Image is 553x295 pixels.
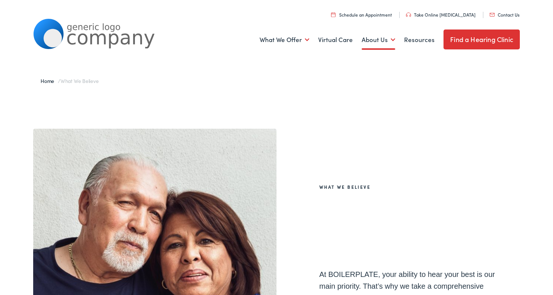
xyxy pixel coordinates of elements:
a: Resources [404,26,435,53]
a: About Us [362,26,395,53]
a: Take Online [MEDICAL_DATA] [406,11,476,18]
a: What We Offer [260,26,309,53]
img: utility icon [331,12,335,17]
a: Schedule an Appointment [331,11,392,18]
a: Contact Us [490,11,519,18]
a: Virtual Care [318,26,353,53]
img: utility icon [490,13,495,17]
img: utility icon [406,13,411,17]
h2: What We Believe [319,184,496,190]
a: Find a Hearing Clinic [444,29,520,49]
